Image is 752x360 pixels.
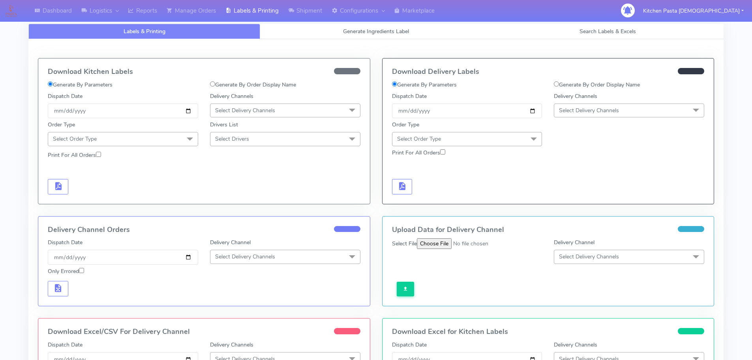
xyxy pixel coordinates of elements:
label: Dispatch Date [392,92,427,100]
input: Generate By Parameters [392,81,397,87]
h4: Delivery Channel Orders [48,226,360,234]
label: Delivery Channels [210,92,253,100]
input: Print For All Orders [440,149,445,155]
button: Kitchen Pasta [DEMOGRAPHIC_DATA] [637,3,750,19]
span: Select Delivery Channels [215,107,275,114]
h4: Download Kitchen Labels [48,68,360,76]
label: Only Errored [48,267,84,275]
span: Select Delivery Channels [559,253,619,260]
h4: Download Delivery Labels [392,68,705,76]
label: Delivery Channels [210,341,253,349]
input: Generate By Order Display Name [210,81,215,87]
label: Generate By Parameters [48,81,113,89]
label: Print For All Orders [48,151,101,159]
label: Drivers List [210,121,238,129]
span: Labels & Printing [124,28,165,35]
label: Generate By Order Display Name [210,81,296,89]
ul: Tabs [28,24,724,39]
label: Delivery Channel [554,238,594,247]
span: Generate Ingredients Label [343,28,409,35]
span: Select Order Type [53,135,97,143]
input: Generate By Order Display Name [554,81,559,87]
label: Order Type [48,121,75,129]
label: Dispatch Date [48,92,83,100]
label: Dispatch Date [392,341,427,349]
span: Select Drivers [215,135,249,143]
label: Dispatch Date [48,341,83,349]
label: Delivery Channels [554,92,597,100]
label: Generate By Parameters [392,81,457,89]
input: Only Errored [79,268,84,273]
span: Select Order Type [397,135,441,143]
label: Dispatch Date [48,238,83,247]
label: Print For All Orders [392,149,445,157]
span: Select Delivery Channels [559,107,619,114]
label: Delivery Channel [210,238,251,247]
label: Delivery Channels [554,341,597,349]
span: Select Delivery Channels [215,253,275,260]
input: Print For All Orders [96,152,101,157]
label: Generate By Order Display Name [554,81,640,89]
h4: Download Excel for Kitchen Labels [392,328,705,336]
h4: Upload Data for Delivery Channel [392,226,705,234]
h4: Download Excel/CSV For Delivery Channel [48,328,360,336]
label: Order Type [392,121,419,129]
span: Search Labels & Excels [579,28,636,35]
label: Select File [392,239,417,248]
input: Generate By Parameters [48,81,53,87]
